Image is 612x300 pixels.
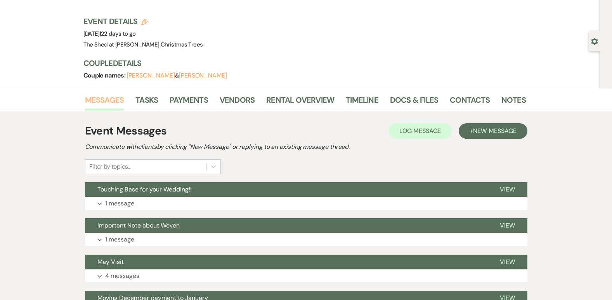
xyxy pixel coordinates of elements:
[97,221,180,229] span: Important Note about Weven
[85,182,487,197] button: Touching Base for your Wedding!!
[85,197,527,210] button: 1 message
[399,127,441,135] span: Log Message
[135,94,158,111] a: Tasks
[89,162,131,171] div: Filter by topics...
[85,255,487,269] button: May Visit
[100,30,136,38] span: |
[487,218,527,233] button: View
[266,94,334,111] a: Rental Overview
[500,258,515,266] span: View
[83,58,518,69] h3: Couple Details
[83,30,136,38] span: [DATE]
[85,123,167,139] h1: Event Messages
[220,94,255,111] a: Vendors
[500,221,515,229] span: View
[487,182,527,197] button: View
[83,16,203,27] h3: Event Details
[127,72,175,79] button: [PERSON_NAME]
[450,94,490,111] a: Contacts
[591,37,598,45] button: Open lead details
[388,123,452,139] button: Log Message
[105,271,139,281] p: 4 messages
[105,234,134,245] p: 1 message
[179,72,227,79] button: [PERSON_NAME]
[85,233,527,246] button: 1 message
[83,71,127,79] span: Couple names:
[83,41,203,48] span: The Shed at [PERSON_NAME] Christmas Trees
[97,185,192,193] span: Touching Base for your Wedding!!
[170,94,208,111] a: Payments
[487,255,527,269] button: View
[127,72,227,79] span: &
[473,127,516,135] span: New Message
[85,94,124,111] a: Messages
[105,198,134,209] p: 1 message
[500,185,515,193] span: View
[390,94,438,111] a: Docs & Files
[85,269,527,283] button: 4 messages
[97,258,124,266] span: May Visit
[501,94,526,111] a: Notes
[101,30,136,38] span: 22 days to go
[459,123,527,139] button: +New Message
[346,94,378,111] a: Timeline
[85,218,487,233] button: Important Note about Weven
[85,142,527,152] h2: Communicate with clients by clicking "New Message" or replying to an existing message thread.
